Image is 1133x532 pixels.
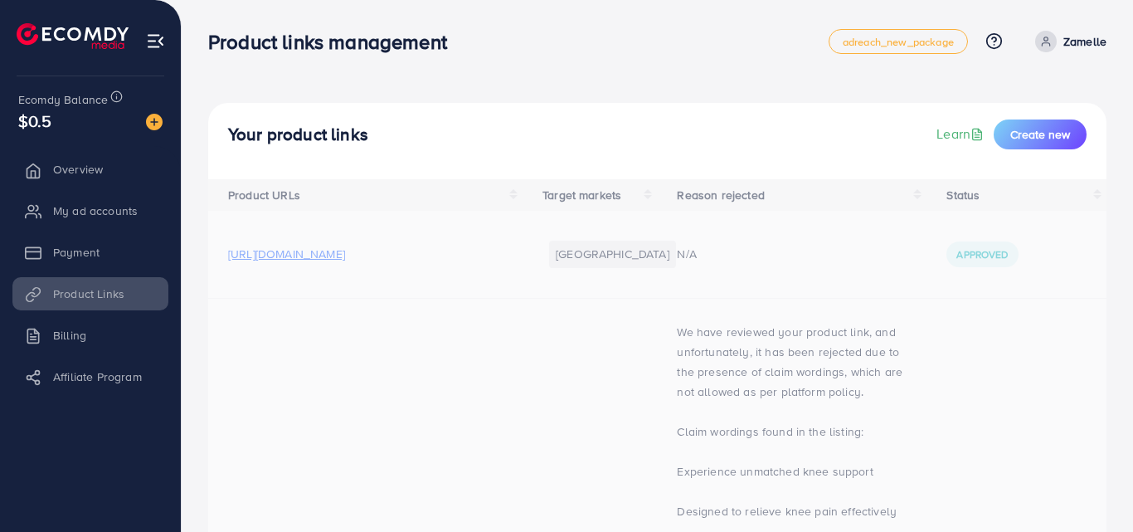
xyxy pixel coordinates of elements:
[994,120,1087,149] button: Create new
[18,109,52,133] span: $0.5
[936,124,987,144] a: Learn
[208,30,460,54] h3: Product links management
[146,32,165,51] img: menu
[1028,31,1106,52] a: Zamelle
[17,23,129,49] img: logo
[228,124,368,145] h4: Your product links
[146,114,163,130] img: image
[843,37,954,47] span: adreach_new_package
[1010,126,1070,143] span: Create new
[829,29,968,54] a: adreach_new_package
[18,91,108,108] span: Ecomdy Balance
[1063,32,1106,51] p: Zamelle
